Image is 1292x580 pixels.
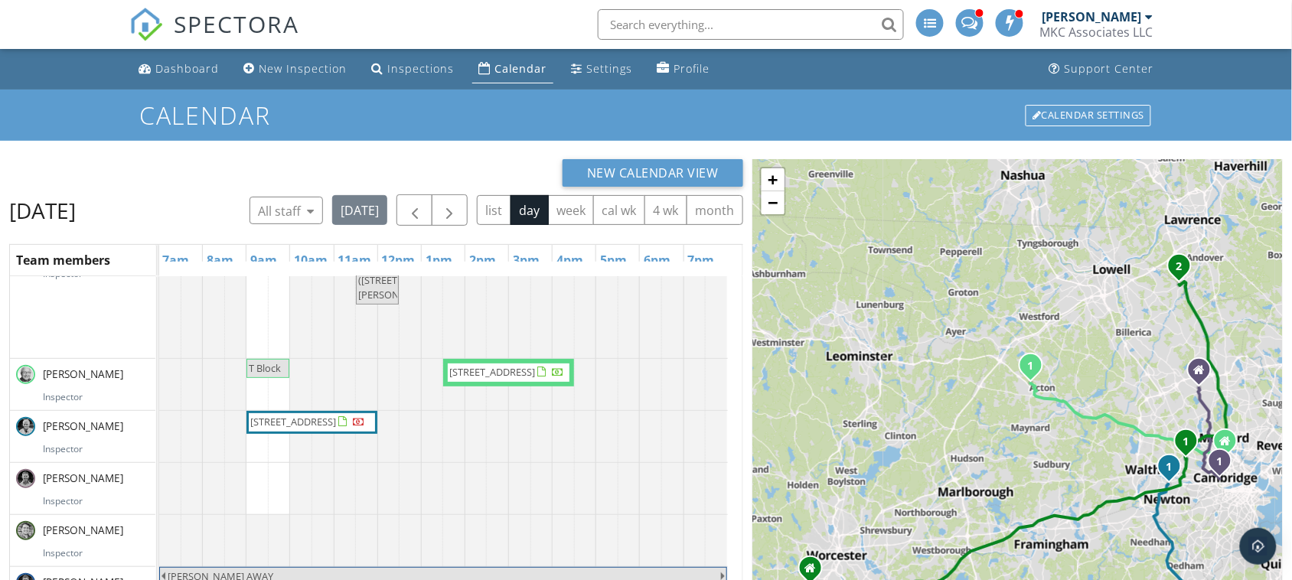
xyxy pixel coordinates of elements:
a: 7pm [684,248,719,272]
a: Inspections [365,55,460,83]
div: Inspections [387,61,454,76]
a: 4pm [553,248,587,272]
img: jack_mason_home_inspector.jpg [16,365,35,384]
input: Search everything... [598,9,904,40]
i: 1 [1183,437,1189,448]
div: Dashboard [155,61,219,76]
a: Calendar [472,55,553,83]
button: All staff [250,197,323,224]
h1: Calendar [139,102,1153,129]
button: Next day [432,194,468,226]
h2: [DATE] [9,195,76,226]
i: 1 [1217,457,1223,468]
div: Inspector [43,390,149,404]
i: 1 [1166,462,1173,473]
div: 56 Albion St., Somerville MA 02143 [1225,441,1235,450]
span: [PERSON_NAME] [40,471,126,486]
div: Calendar Settings [1026,105,1151,126]
button: [DATE] [332,195,388,225]
div: Inspector [43,546,149,560]
div: Calendar [494,61,547,76]
img: patrick_geddes_home_inspector.jpg [16,521,35,540]
a: 5pm [596,248,631,272]
span: [STREET_ADDRESS] [251,415,337,428]
i: 2 [1176,262,1183,272]
a: 11am [334,248,376,272]
a: Calendar Settings [1024,103,1153,128]
div: MKC Associates LLC [1039,24,1153,40]
button: 4 wk [644,195,687,225]
a: New Inspection [237,55,353,83]
span: [PERSON_NAME] [40,523,126,538]
a: Profile [651,55,716,83]
div: Settings [587,61,633,76]
div: All staff [258,202,314,220]
a: 6pm [640,248,674,272]
a: Dashboard [132,55,225,83]
span: SPECTORA [174,8,299,40]
a: Zoom in [762,168,785,191]
button: list [477,195,511,225]
img: rob_head_bw.jpg [16,417,35,436]
span: [PERSON_NAME] [40,419,126,434]
div: New Inspection [259,61,347,76]
a: SPECTORA [129,21,299,53]
button: cal wk [593,195,645,225]
a: 8am [203,248,237,272]
a: 3pm [509,248,543,272]
button: week [548,195,595,225]
span: T Block [250,361,282,375]
div: 185 Putnam Ave 185, Cambridge, MA 02139 [1220,461,1229,470]
a: Support Center [1042,55,1160,83]
div: 27 Lincoln Dr, Acton, MA 01720 [1031,365,1040,374]
button: New Calendar View [563,159,743,187]
div: Support Center [1064,61,1153,76]
span: RPU ([STREET_ADDRESS][PERSON_NAME]) [359,259,448,301]
div: [PERSON_NAME] [1042,9,1141,24]
a: 12pm [378,248,419,272]
div: 16 Old Colony Rd., Auburn Massachusetts 01501 [811,568,820,577]
div: 510 Watertown St B, Newtonville, MA 02460 [1170,466,1179,475]
div: 47 Jill's Way 47, Tewksbury, MA 01876 [1179,266,1189,275]
img: jack_head_bw.jpg [16,469,35,488]
div: Profile [674,61,710,76]
img: The Best Home Inspection Software - Spectora [129,8,163,41]
div: Open Intercom Messenger [1240,528,1277,565]
a: 1pm [422,248,456,272]
div: Inspector [43,442,149,456]
span: [PERSON_NAME] [40,367,126,382]
span: [STREET_ADDRESS] [450,365,536,379]
a: 10am [290,248,331,272]
a: 2pm [465,248,500,272]
a: Zoom out [762,191,785,214]
button: month [687,195,743,225]
div: Inspector [43,494,149,508]
i: 1 [1028,361,1034,372]
div: 315 Waverley St, Belmont, MA 02478 [1186,441,1196,450]
a: 7am [159,248,194,272]
button: day [511,195,549,225]
a: 9am [246,248,281,272]
a: Settings [566,55,639,83]
button: Previous day [396,194,432,226]
span: Team members [16,252,110,269]
div: 9 Church St., Woburn MA 01801 [1199,370,1209,379]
